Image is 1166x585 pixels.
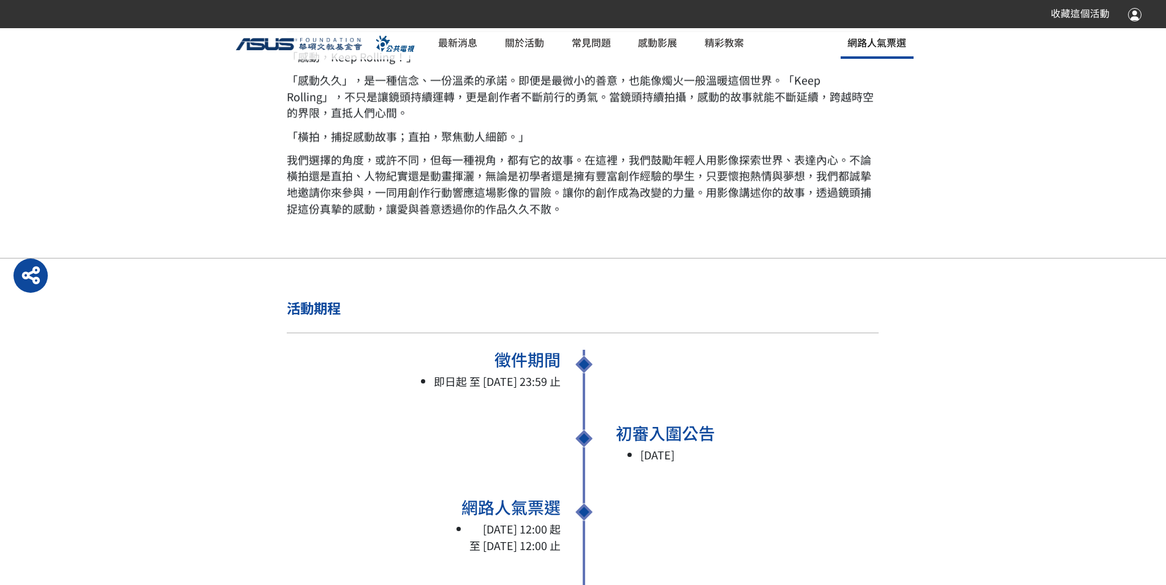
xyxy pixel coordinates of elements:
[287,151,879,217] p: 我們選擇的角度，或許不同，但每一種視角，都有它的故事。在這裡，我們鼓勵年輕人用影像探索世界、表達內心。不論橫拍還是直拍、人物紀實還是動畫揮灑，無論是初學者還是擁有豐富創作經驗的學生，只要懷抱熱情...
[494,350,561,369] h3: 徵件期間
[564,28,617,59] a: 常見問題
[505,55,544,69] span: 賽制規範
[615,423,714,443] h3: 初審入圍公告
[287,298,341,317] span: 活動期程
[1051,8,1110,20] span: 收藏這個活動
[698,28,751,59] a: 精彩教案
[469,521,561,553] span: [DATE] 12:00 起 至 [DATE] 12:00 止
[287,127,879,144] p: 「橫拍，捕捉感動故事；直拍，聚焦動人細節。」
[236,38,362,50] img: ASUS
[434,373,561,389] span: 即日起 至 [DATE] 23:59 止
[287,71,879,121] p: 「感動久久」，是一種信念、一份溫柔的承諾。即便是最微小的善意，也能像燭火一般溫暖這個世界。「Keep Rolling」，不只是讓鏡頭持續運轉，更是創作者不斷前行的勇氣。當鏡頭持續拍攝，感動的故事...
[477,75,571,99] a: 活動附件
[369,36,425,52] img: PTS
[287,48,879,64] p: 「感動，Keep Rolling！」
[431,28,484,59] a: 最新消息
[477,27,571,51] a: 活動概念
[461,497,561,517] h3: 網路人氣票選
[847,35,906,50] span: 網路人氣票選
[631,28,684,59] a: 感動影展
[477,99,571,123] a: 注意事項
[640,447,674,462] span: [DATE]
